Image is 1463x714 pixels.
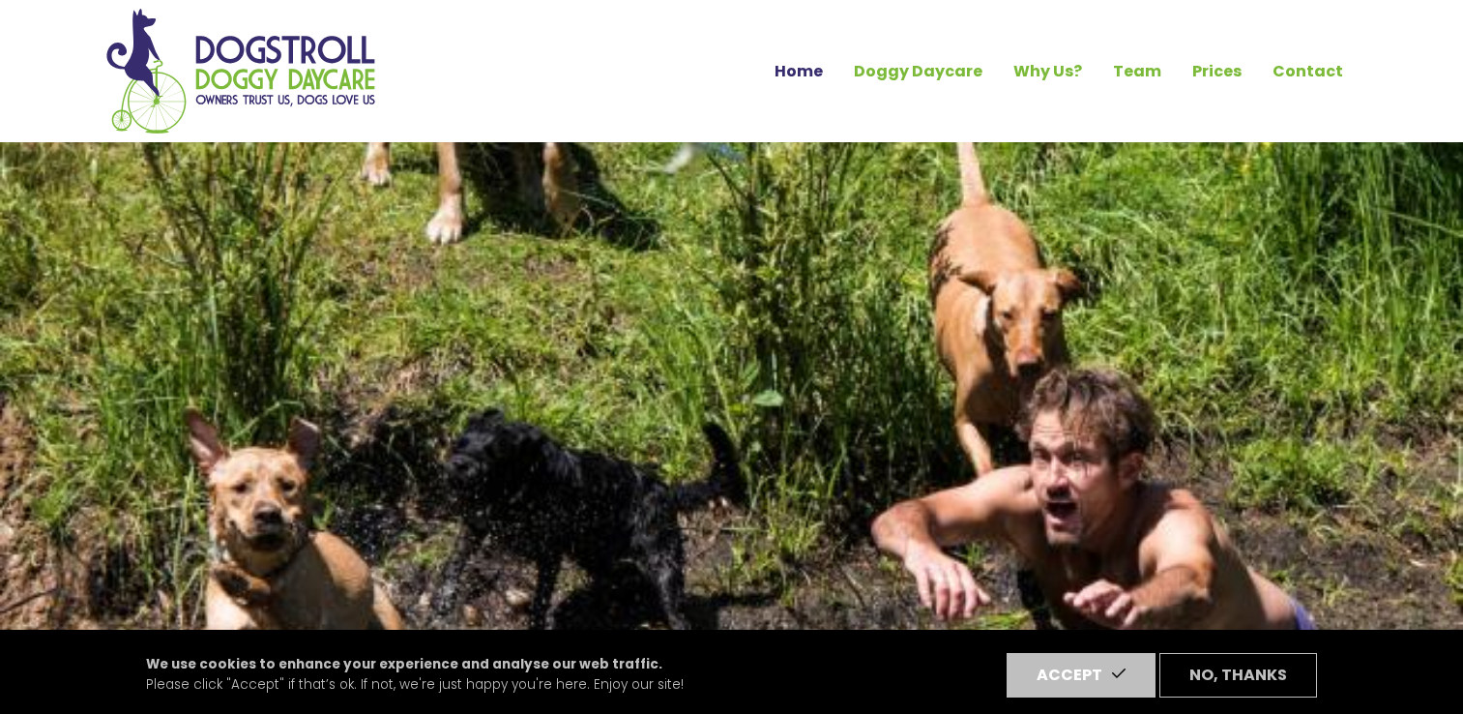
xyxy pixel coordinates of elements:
[146,655,662,673] strong: We use cookies to enhance your experience and analyse our web traffic.
[146,655,684,695] p: Please click "Accept" if that’s ok. If not, we're just happy you're here. Enjoy our site!
[1159,653,1317,698] button: No, thanks
[105,8,376,134] img: Home
[998,55,1097,88] a: Why Us?
[838,55,998,88] a: Doggy Daycare
[759,55,838,88] a: Home
[1097,55,1177,88] a: Team
[1257,55,1359,88] a: Contact
[1007,653,1156,698] button: Accept
[1177,55,1257,88] a: Prices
